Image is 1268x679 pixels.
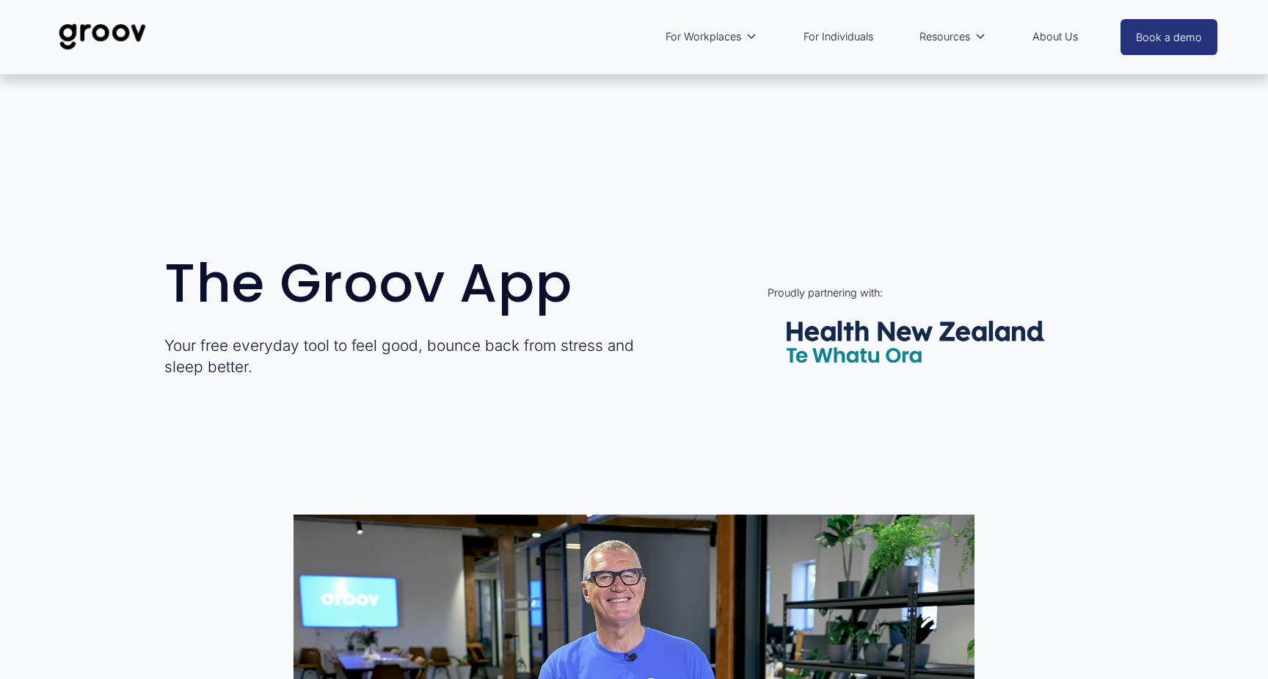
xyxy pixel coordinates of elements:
[1025,20,1085,54] a: About Us
[666,27,741,46] span: For Workplaces
[164,255,673,311] h1: The Groov App
[912,20,994,54] a: folder dropdown
[51,12,154,61] img: Groov | Unlock Human Potential at Work and in Life
[164,335,673,377] p: Your free everyday tool to feel good, bounce back from stress and sleep better.
[1121,19,1217,55] a: Book a demo
[919,27,970,46] span: Resources
[658,20,765,54] a: folder dropdown
[796,20,881,54] a: For Individuals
